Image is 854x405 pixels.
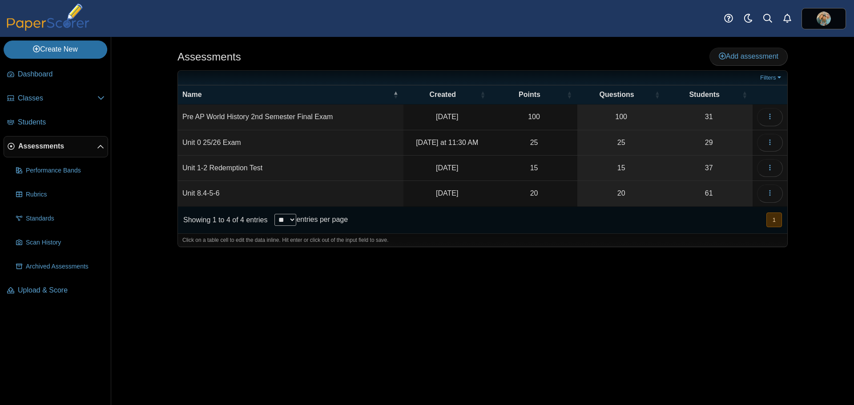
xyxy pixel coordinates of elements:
[600,91,634,98] span: Questions
[4,88,108,109] a: Classes
[665,104,753,129] a: 31
[577,130,665,155] a: 25
[4,136,108,157] a: Assessments
[491,130,577,156] td: 25
[654,85,660,104] span: Questions : Activate to sort
[26,238,105,247] span: Scan History
[296,216,348,223] label: entries per page
[416,139,478,146] time: Sep 1, 2025 at 11:30 AM
[4,24,93,32] a: PaperScorer
[18,117,105,127] span: Students
[12,232,108,253] a: Scan History
[689,91,719,98] span: Students
[436,164,458,172] time: Apr 11, 2025 at 11:04 AM
[4,4,93,31] img: PaperScorer
[178,130,403,156] td: Unit 0 25/26 Exam
[18,69,105,79] span: Dashboard
[12,184,108,205] a: Rubrics
[665,130,753,155] a: 29
[429,91,456,98] span: Created
[577,156,665,180] a: 15
[817,12,831,26] span: Timothy Kemp
[709,48,788,65] a: Add assessment
[491,156,577,181] td: 15
[491,181,577,206] td: 20
[777,9,797,28] a: Alerts
[182,91,202,98] span: Name
[26,262,105,271] span: Archived Assessments
[719,52,778,60] span: Add assessment
[12,256,108,277] a: Archived Assessments
[519,91,540,98] span: Points
[491,104,577,130] td: 100
[18,141,97,151] span: Assessments
[4,64,108,85] a: Dashboard
[12,208,108,229] a: Standards
[567,85,572,104] span: Points : Activate to sort
[665,181,753,206] a: 61
[12,160,108,181] a: Performance Bands
[436,189,458,197] time: Apr 1, 2025 at 9:38 AM
[26,190,105,199] span: Rubrics
[817,12,831,26] img: ps.7R70R2c4AQM5KRlH
[26,166,105,175] span: Performance Bands
[765,213,782,227] nav: pagination
[178,207,267,233] div: Showing 1 to 4 of 4 entries
[393,85,398,104] span: Name : Activate to invert sorting
[665,156,753,180] a: 37
[436,113,458,120] time: Jun 1, 2025 at 5:19 PM
[18,93,97,103] span: Classes
[26,214,105,223] span: Standards
[766,213,782,227] button: 1
[758,73,785,82] a: Filters
[577,104,665,129] a: 100
[802,8,846,29] a: ps.7R70R2c4AQM5KRlH
[4,112,108,133] a: Students
[178,104,403,130] td: Pre AP World History 2nd Semester Final Exam
[4,40,107,58] a: Create New
[480,85,485,104] span: Created : Activate to sort
[742,85,747,104] span: Students : Activate to sort
[4,280,108,301] a: Upload & Score
[178,181,403,206] td: Unit 8.4-5-6
[18,285,105,295] span: Upload & Score
[177,49,241,64] h1: Assessments
[577,181,665,206] a: 20
[178,156,403,181] td: Unit 1-2 Redemption Test
[178,233,787,247] div: Click on a table cell to edit the data inline. Hit enter or click out of the input field to save.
